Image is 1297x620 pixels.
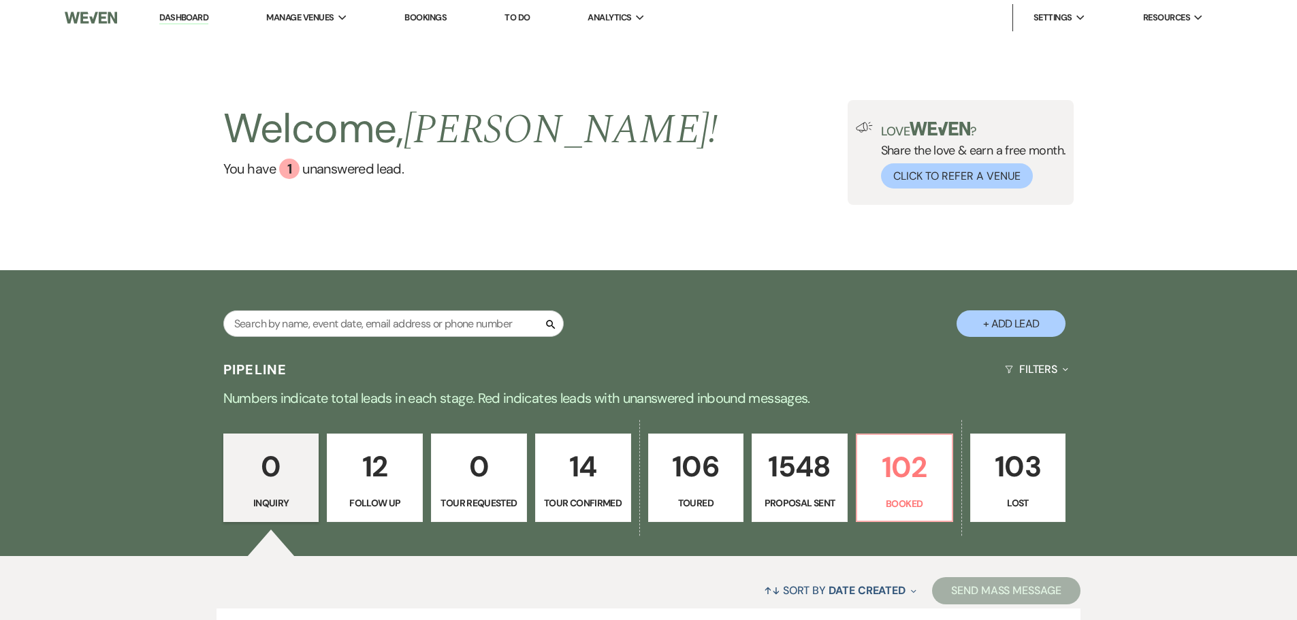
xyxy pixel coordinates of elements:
[336,444,414,489] p: 12
[764,583,780,598] span: ↑↓
[535,434,631,522] a: 14Tour Confirmed
[404,12,447,23] a: Bookings
[223,100,718,159] h2: Welcome,
[223,159,718,179] a: You have 1 unanswered lead.
[440,444,518,489] p: 0
[856,434,953,522] a: 102Booked
[910,122,970,135] img: weven-logo-green.svg
[758,572,922,608] button: Sort By Date Created
[999,351,1074,387] button: Filters
[881,122,1066,137] p: Love ?
[327,434,423,522] a: 12Follow Up
[65,3,116,32] img: Weven Logo
[657,444,735,489] p: 106
[544,444,622,489] p: 14
[856,122,873,133] img: loud-speaker-illustration.svg
[544,495,622,510] p: Tour Confirmed
[232,444,310,489] p: 0
[752,434,848,522] a: 1548Proposal Sent
[970,434,1066,522] a: 103Lost
[336,495,414,510] p: Follow Up
[223,360,287,379] h3: Pipeline
[881,163,1033,189] button: Click to Refer a Venue
[873,122,1066,189] div: Share the love & earn a free month.
[159,387,1139,409] p: Numbers indicate total leads in each stage. Red indicates leads with unanswered inbound messages.
[159,12,208,25] a: Dashboard
[404,99,718,161] span: [PERSON_NAME] !
[266,11,334,25] span: Manage Venues
[760,444,839,489] p: 1548
[979,495,1057,510] p: Lost
[1143,11,1190,25] span: Resources
[279,159,300,179] div: 1
[865,444,944,490] p: 102
[440,495,518,510] p: Tour Requested
[505,12,530,23] a: To Do
[760,495,839,510] p: Proposal Sent
[979,444,1057,489] p: 103
[223,310,564,337] input: Search by name, event date, email address or phone number
[648,434,744,522] a: 106Toured
[865,496,944,511] p: Booked
[223,434,319,522] a: 0Inquiry
[431,434,527,522] a: 0Tour Requested
[957,310,1066,337] button: + Add Lead
[932,577,1080,604] button: Send Mass Message
[1034,11,1072,25] span: Settings
[232,495,310,510] p: Inquiry
[588,11,631,25] span: Analytics
[829,583,906,598] span: Date Created
[657,495,735,510] p: Toured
